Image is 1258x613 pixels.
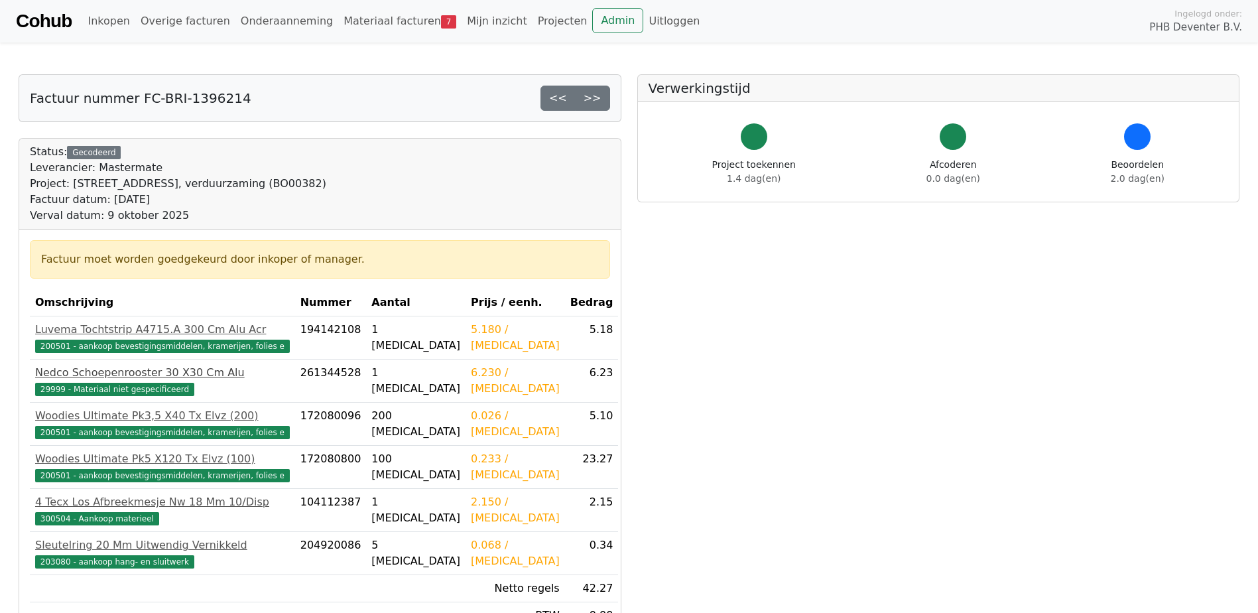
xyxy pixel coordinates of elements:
[295,289,367,316] th: Nummer
[727,173,781,184] span: 1.4 dag(en)
[295,403,367,446] td: 172080096
[649,80,1229,96] h5: Verwerkingstijd
[235,8,338,34] a: Onderaanneming
[295,316,367,360] td: 194142108
[565,316,619,360] td: 5.18
[295,446,367,489] td: 172080800
[565,360,619,403] td: 6.23
[338,8,462,34] a: Materiaal facturen7
[35,469,290,482] span: 200501 - aankoop bevestigingsmiddelen, kramerijen, folies e
[371,451,460,483] div: 100 [MEDICAL_DATA]
[371,494,460,526] div: 1 [MEDICAL_DATA]
[371,537,460,569] div: 5 [MEDICAL_DATA]
[30,160,326,176] div: Leverancier: Mastermate
[30,176,326,192] div: Project: [STREET_ADDRESS], verduurzaming (BO00382)
[371,365,460,397] div: 1 [MEDICAL_DATA]
[30,192,326,208] div: Factuur datum: [DATE]
[466,575,565,602] td: Netto regels
[1174,7,1242,20] span: Ingelogd onder:
[1111,158,1164,186] div: Beoordelen
[565,532,619,575] td: 0.34
[371,322,460,354] div: 1 [MEDICAL_DATA]
[366,289,466,316] th: Aantal
[575,86,610,111] a: >>
[565,446,619,489] td: 23.27
[295,532,367,575] td: 204920086
[35,555,194,569] span: 203080 - aankoop hang- en sluitwerk
[35,322,290,354] a: Luvema Tochtstrip A4715.A 300 Cm Alu Acr200501 - aankoop bevestigingsmiddelen, kramerijen, folies e
[30,208,326,224] div: Verval datum: 9 oktober 2025
[35,365,290,397] a: Nedco Schoepenrooster 30 X30 Cm Alu29999 - Materiaal niet gespecificeerd
[466,289,565,316] th: Prijs / eenh.
[471,451,560,483] div: 0.233 / [MEDICAL_DATA]
[35,383,194,396] span: 29999 - Materiaal niet gespecificeerd
[35,494,290,510] div: 4 Tecx Los Afbreekmesje Nw 18 Mm 10/Disp
[35,512,159,525] span: 300504 - Aankoop materieel
[35,494,290,526] a: 4 Tecx Los Afbreekmesje Nw 18 Mm 10/Disp300504 - Aankoop materieel
[35,451,290,467] div: Woodies Ultimate Pk5 X120 Tx Elvz (100)
[540,86,576,111] a: <<
[295,489,367,532] td: 104112387
[592,8,643,33] a: Admin
[1149,20,1242,35] span: PHB Deventer B.V.
[35,408,290,424] div: Woodies Ultimate Pk3,5 X40 Tx Elvz (200)
[35,426,290,439] span: 200501 - aankoop bevestigingsmiddelen, kramerijen, folies e
[30,144,326,224] div: Status:
[471,365,560,397] div: 6.230 / [MEDICAL_DATA]
[471,408,560,440] div: 0.026 / [MEDICAL_DATA]
[565,403,619,446] td: 5.10
[35,340,290,353] span: 200501 - aankoop bevestigingsmiddelen, kramerijen, folies e
[35,365,290,381] div: Nedco Schoepenrooster 30 X30 Cm Alu
[471,537,560,569] div: 0.068 / [MEDICAL_DATA]
[926,173,980,184] span: 0.0 dag(en)
[35,322,290,338] div: Luvema Tochtstrip A4715.A 300 Cm Alu Acr
[471,494,560,526] div: 2.150 / [MEDICAL_DATA]
[533,8,593,34] a: Projecten
[441,15,456,29] span: 7
[35,408,290,440] a: Woodies Ultimate Pk3,5 X40 Tx Elvz (200)200501 - aankoop bevestigingsmiddelen, kramerijen, folies e
[565,489,619,532] td: 2.15
[371,408,460,440] div: 200 [MEDICAL_DATA]
[471,322,560,354] div: 5.180 / [MEDICAL_DATA]
[135,8,235,34] a: Overige facturen
[643,8,705,34] a: Uitloggen
[82,8,135,34] a: Inkopen
[35,537,290,569] a: Sleutelring 20 Mm Uitwendig Vernikkeld203080 - aankoop hang- en sluitwerk
[41,251,599,267] div: Factuur moet worden goedgekeurd door inkoper of manager.
[30,289,295,316] th: Omschrijving
[462,8,533,34] a: Mijn inzicht
[35,537,290,553] div: Sleutelring 20 Mm Uitwendig Vernikkeld
[35,451,290,483] a: Woodies Ultimate Pk5 X120 Tx Elvz (100)200501 - aankoop bevestigingsmiddelen, kramerijen, folies e
[565,575,619,602] td: 42.27
[67,146,121,159] div: Gecodeerd
[30,90,251,106] h5: Factuur nummer FC-BRI-1396214
[565,289,619,316] th: Bedrag
[16,5,72,37] a: Cohub
[1111,173,1164,184] span: 2.0 dag(en)
[926,158,980,186] div: Afcoderen
[712,158,796,186] div: Project toekennen
[295,360,367,403] td: 261344528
